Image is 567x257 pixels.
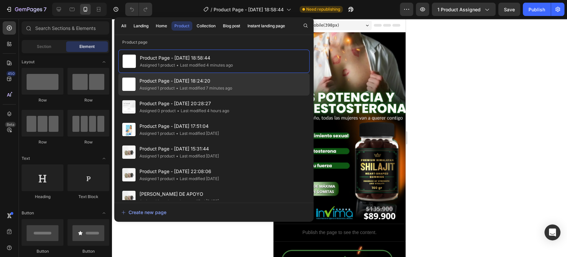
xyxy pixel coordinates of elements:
[140,167,219,175] span: Product Page - [DATE] 22:08:06
[37,44,51,50] span: Section
[22,210,34,216] span: Button
[44,5,47,13] p: 7
[175,153,219,159] div: Last modified [DATE]
[5,122,16,127] div: Beta
[194,21,219,31] button: Collection
[99,57,109,67] span: Toggle open
[134,23,148,29] div: Landing
[99,208,109,218] span: Toggle open
[67,248,109,254] div: Button
[67,139,109,145] div: Row
[3,3,49,16] button: 7
[22,248,63,254] div: Button
[175,85,232,92] div: Last modified 7 minutes ago
[140,175,175,182] div: Assigned 1 product
[22,194,63,200] div: Heading
[220,21,243,31] button: Blog post
[528,6,545,13] div: Publish
[176,86,178,91] span: •
[175,130,219,137] div: Last modified [DATE]
[432,3,496,16] button: 1 product assigned
[244,21,288,31] button: Instant landing page
[140,62,175,69] div: Assigned 1 product
[176,176,178,181] span: •
[176,108,229,114] div: Last modified 4 hours ago
[79,44,95,50] span: Element
[140,77,232,85] span: Product Page - [DATE] 18:24:20
[523,3,551,16] button: Publish
[176,63,179,68] span: •
[176,153,178,158] span: •
[125,3,152,16] div: Undo/Redo
[175,175,219,182] div: Last modified [DATE]
[67,97,109,103] div: Row
[140,108,176,114] div: Assigned 0 product
[22,21,109,35] input: Search Sections & Elements
[223,23,240,29] div: Blog post
[504,7,515,12] span: Save
[99,153,109,164] span: Toggle open
[22,59,35,65] span: Layout
[140,100,229,108] span: Product Page - [DATE] 20:28:27
[6,71,16,76] div: 450
[121,206,307,219] button: Create new page
[140,190,219,198] span: [PERSON_NAME] DE APOYO
[121,209,166,216] div: Create new page
[247,23,285,29] div: Instant landing page
[114,39,314,46] p: Product page
[214,6,284,13] span: Product Page - [DATE] 18:58:44
[156,23,167,29] div: Home
[140,153,175,159] div: Assigned 1 product
[176,131,178,136] span: •
[175,198,219,205] div: Last modified [DATE]
[177,108,179,113] span: •
[174,23,189,29] div: Product
[140,54,233,62] span: Product Page - [DATE] 18:58:44
[140,122,219,130] span: Product Page - [DATE] 17:51:04
[140,85,175,92] div: Assigned 1 product
[140,130,175,137] div: Assigned 1 product
[140,145,219,153] span: Product Page - [DATE] 15:31:44
[67,194,109,200] div: Text Block
[176,199,178,204] span: •
[544,224,560,240] div: Open Intercom Messenger
[273,19,406,257] iframe: Design area
[197,23,216,29] div: Collection
[22,97,63,103] div: Row
[153,21,170,31] button: Home
[498,3,520,16] button: Save
[175,62,233,69] div: Last modified 4 minutes ago
[171,21,192,31] button: Product
[437,6,481,13] span: 1 product assigned
[140,198,175,205] div: Assigned 1 product
[306,6,340,12] span: Need republishing
[131,21,151,31] button: Landing
[211,6,212,13] span: /
[22,155,30,161] span: Text
[22,139,63,145] div: Row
